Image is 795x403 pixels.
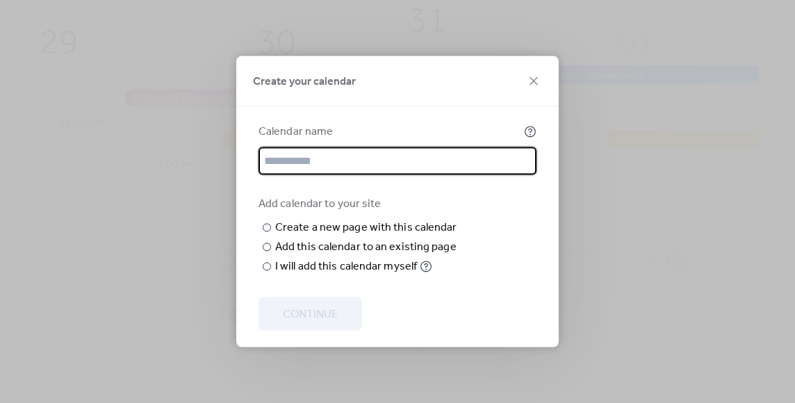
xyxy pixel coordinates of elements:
div: Create a new page with this calendar [275,220,457,236]
span: Create your calendar [253,74,356,90]
div: Calendar name [259,124,521,140]
div: I will add this calendar myself [275,258,417,275]
div: Add calendar to your site [259,196,534,213]
div: Add this calendar to an existing page [275,239,457,256]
